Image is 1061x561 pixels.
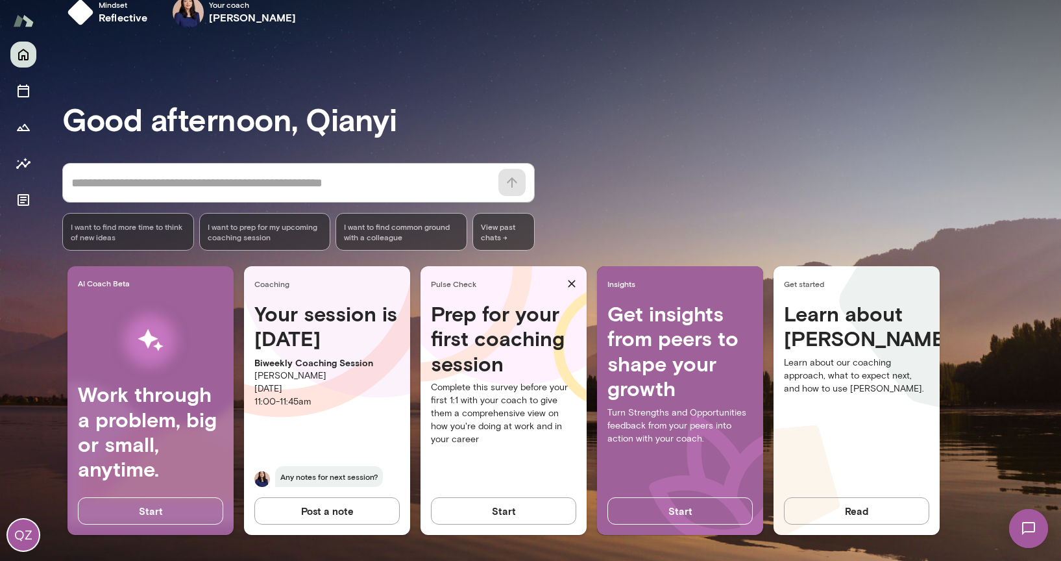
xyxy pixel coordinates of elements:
[10,42,36,68] button: Home
[784,497,929,525] button: Read
[784,356,929,395] p: Learn about our coaching approach, what to expect next, and how to use [PERSON_NAME].
[254,301,400,351] h4: Your session is [DATE]
[254,369,400,382] p: [PERSON_NAME]
[254,395,400,408] p: 11:00 - 11:45am
[607,497,753,525] button: Start
[254,497,400,525] button: Post a note
[209,10,297,25] h6: [PERSON_NAME]
[78,497,223,525] button: Start
[275,466,383,487] span: Any notes for next session?
[10,151,36,177] button: Insights
[62,101,1061,137] h3: Good afternoon, Qianyi
[78,278,228,288] span: AI Coach Beta
[431,497,576,525] button: Start
[99,10,148,25] h6: reflective
[431,301,576,376] h4: Prep for your first coaching session
[208,221,323,242] span: I want to prep for my upcoming coaching session
[93,299,208,382] img: AI Workflows
[10,187,36,213] button: Documents
[78,382,223,482] h4: Work through a problem, big or small, anytime.
[254,382,400,395] p: [DATE]
[254,279,405,289] span: Coaching
[254,356,400,369] p: Biweekly Coaching Session
[607,301,753,401] h4: Get insights from peers to shape your growth
[10,78,36,104] button: Sessions
[13,8,34,33] img: Mento
[607,279,758,289] span: Insights
[431,279,562,289] span: Pulse Check
[71,221,186,242] span: I want to find more time to think of new ideas
[472,213,535,251] span: View past chats ->
[199,213,331,251] div: I want to prep for my upcoming coaching session
[784,279,934,289] span: Get started
[335,213,467,251] div: I want to find common ground with a colleague
[254,471,270,487] img: Leah
[344,221,459,242] span: I want to find common ground with a colleague
[431,381,576,446] p: Complete this survey before your first 1:1 with your coach to give them a comprehensive view on h...
[8,519,39,551] div: QZ
[607,406,753,445] p: Turn Strengths and Opportunities feedback from your peers into action with your coach.
[784,301,929,351] h4: Learn about [PERSON_NAME]
[62,213,194,251] div: I want to find more time to think of new ideas
[10,114,36,140] button: Growth Plan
